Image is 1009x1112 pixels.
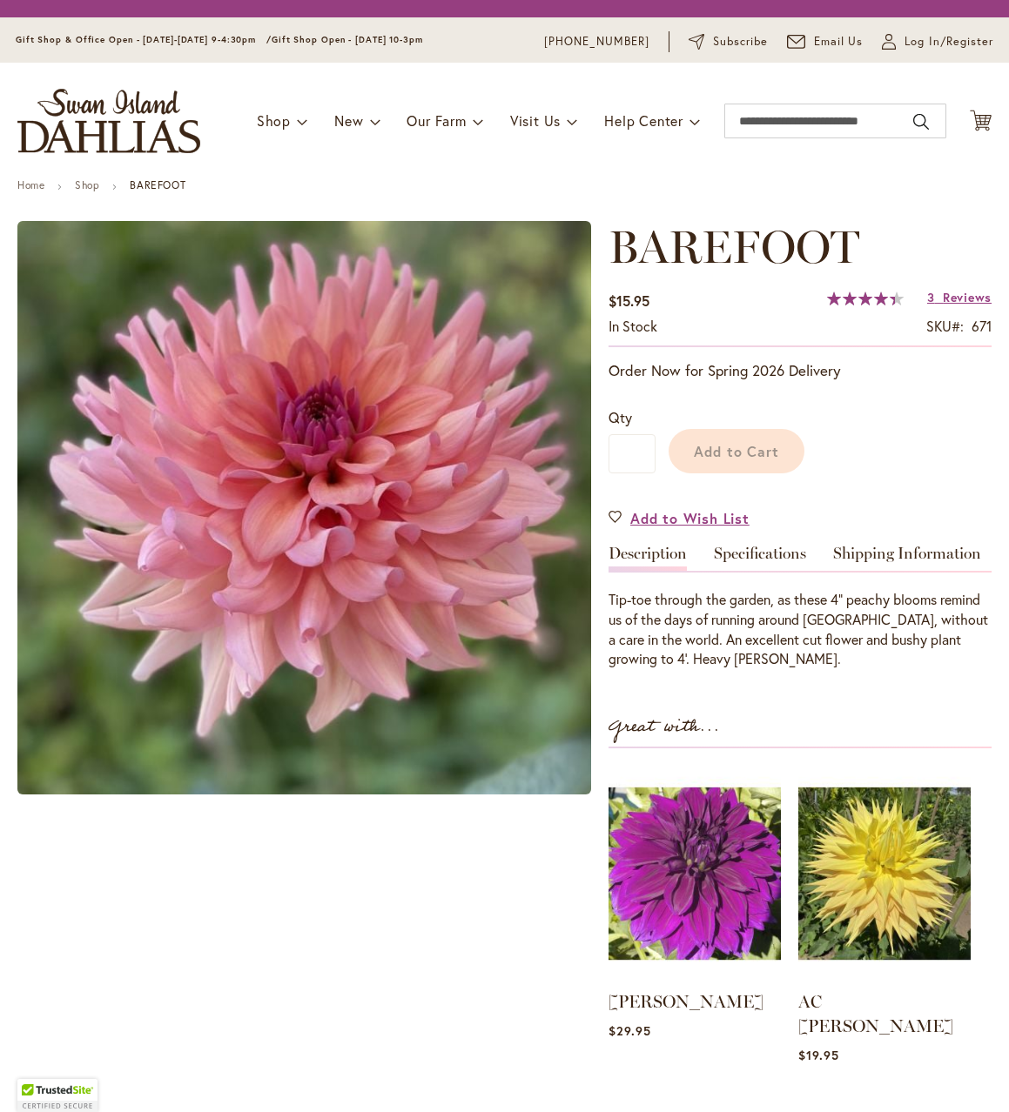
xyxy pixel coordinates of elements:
span: Add to Wish List [630,508,750,528]
img: main product photo [17,221,591,794]
span: Email Us [814,33,864,50]
span: New [334,111,363,130]
span: 3 [927,289,935,305]
a: Shipping Information [833,546,981,571]
span: Subscribe [713,33,768,50]
span: BAREFOOT [609,219,859,274]
p: Tip-toe through the garden, as these 4" peachy blooms remind us of the days of running around [GE... [609,590,992,669]
span: $29.95 [609,1022,651,1039]
a: 3 Reviews [927,289,992,305]
p: Order Now for Spring 2026 Delivery [609,360,992,381]
div: Detailed Product Info [609,546,992,669]
div: Availability [609,317,657,337]
span: Qty [609,408,632,426]
span: Help Center [604,111,683,130]
a: Log In/Register [882,33,993,50]
span: Reviews [943,289,992,305]
img: AC JERI [798,766,971,981]
a: [PHONE_NUMBER] [544,33,649,50]
a: Email Us [787,33,864,50]
strong: Great with... [609,713,720,741]
span: Gift Shop & Office Open - [DATE]-[DATE] 9-4:30pm / [16,34,272,45]
strong: BAREFOOT [130,178,185,191]
span: Shop [257,111,291,130]
a: Subscribe [689,33,768,50]
div: TrustedSite Certified [17,1079,98,1112]
img: THOMAS EDISON [609,766,781,981]
a: Add to Wish List [609,508,750,528]
a: Home [17,178,44,191]
a: Specifications [714,546,806,571]
div: 671 [972,317,992,337]
span: $15.95 [609,291,649,310]
span: Our Farm [407,111,466,130]
a: Description [609,546,687,571]
span: Log In/Register [905,33,993,50]
strong: SKU [926,317,964,335]
span: Gift Shop Open - [DATE] 10-3pm [272,34,423,45]
span: In stock [609,317,657,335]
a: store logo [17,89,200,153]
a: AC [PERSON_NAME] [798,991,953,1036]
a: [PERSON_NAME] [609,991,763,1012]
span: Visit Us [510,111,561,130]
div: 89% [827,291,904,305]
span: $19.95 [798,1047,839,1063]
a: Shop [75,178,99,191]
